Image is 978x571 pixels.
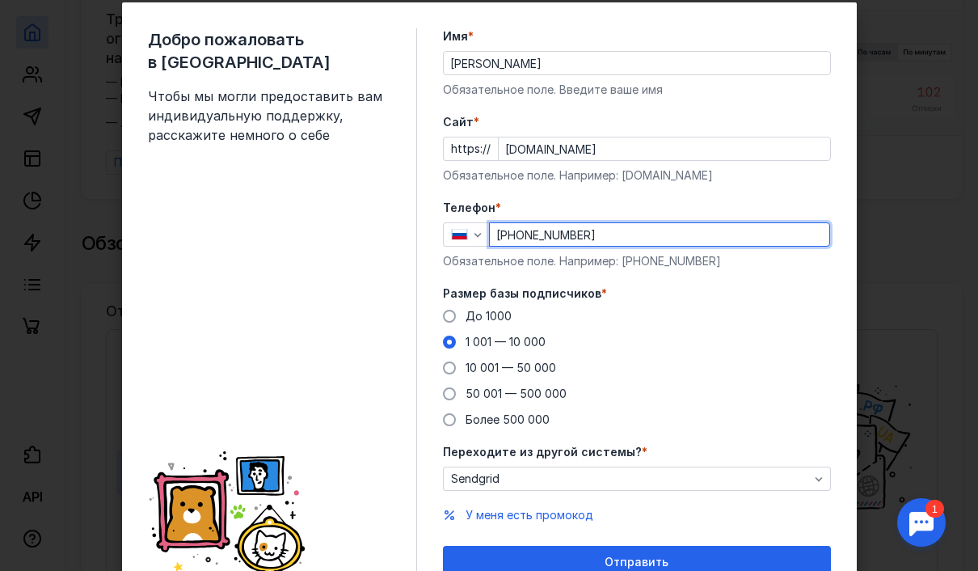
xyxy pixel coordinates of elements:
[443,253,831,269] div: Обязательное поле. Например: [PHONE_NUMBER]
[466,508,593,522] span: У меня есть промокод
[443,28,468,44] span: Имя
[148,87,390,145] span: Чтобы мы могли предоставить вам индивидуальную поддержку, расскажите немного о себе
[466,335,546,349] span: 1 001 — 10 000
[466,412,550,426] span: Более 500 000
[466,387,567,400] span: 50 001 — 500 000
[466,309,512,323] span: До 1000
[443,285,601,302] span: Размер базы подписчиков
[443,167,831,184] div: Обязательное поле. Например: [DOMAIN_NAME]
[443,114,474,130] span: Cайт
[443,200,495,216] span: Телефон
[605,556,668,569] span: Отправить
[148,28,390,74] span: Добро пожаловать в [GEOGRAPHIC_DATA]
[443,444,642,460] span: Переходите из другой системы?
[443,467,831,491] button: Sendgrid
[451,472,500,486] span: Sendgrid
[36,10,55,27] div: 1
[466,507,593,523] button: У меня есть промокод
[466,361,556,374] span: 10 001 — 50 000
[443,82,831,98] div: Обязательное поле. Введите ваше имя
